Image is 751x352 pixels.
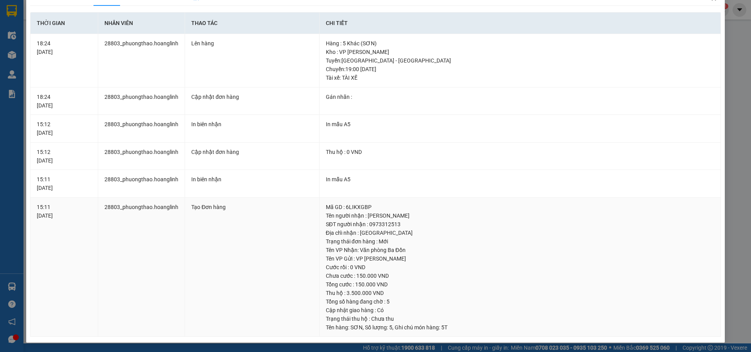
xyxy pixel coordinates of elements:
div: SĐT người nhận : 0973312513 [326,220,714,229]
div: Địa chỉ nhận : [GEOGRAPHIC_DATA] [326,229,714,237]
div: 15:11 [DATE] [37,175,92,192]
td: 28803_phuongthao.hoanglinh [98,115,185,143]
div: Trạng thái đơn hàng : Mới [326,237,714,246]
div: Tên hàng: , Số lượng: , Ghi chú món hàng: [326,323,714,332]
div: Trạng thái thu hộ : Chưa thu [326,314,714,323]
div: 15:11 [DATE] [37,203,92,220]
div: Gán nhãn : [326,93,714,101]
div: Tuyến : [GEOGRAPHIC_DATA] - [GEOGRAPHIC_DATA] Chuyến: 19:00 [DATE] Tài xế: TÀI XẾ [326,56,714,82]
div: In biên nhận [191,120,313,129]
td: 28803_phuongthao.hoanglinh [98,170,185,198]
div: Cước rồi : 0 VND [326,263,714,272]
div: Thu hộ : 3.500.000 VND [326,289,714,297]
td: 28803_phuongthao.hoanglinh [98,88,185,115]
span: 5T [441,324,447,331]
div: In mẫu A5 [326,175,714,184]
div: Tạo Đơn hàng [191,203,313,211]
th: Thao tác [185,13,320,34]
div: In mẫu A5 [326,120,714,129]
div: Cập nhật giao hàng : Có [326,306,714,314]
div: Tổng cước : 150.000 VND [326,280,714,289]
div: Tổng số hàng đang chờ : 5 [326,297,714,306]
div: Tên VP Gửi : VP [PERSON_NAME] [326,254,714,263]
th: Thời gian [31,13,98,34]
td: 28803_phuongthao.hoanglinh [98,198,185,337]
div: In biên nhận [191,175,313,184]
div: Lên hàng [191,39,313,48]
div: 18:24 [DATE] [37,39,92,56]
div: Thu hộ : 0 VND [326,148,714,156]
div: 15:12 [DATE] [37,120,92,137]
div: Kho : VP [PERSON_NAME] [326,48,714,56]
th: Nhân viên [98,13,185,34]
td: 28803_phuongthao.hoanglinh [98,143,185,170]
td: 28803_phuongthao.hoanglinh [98,34,185,88]
span: SƠN [350,324,363,331]
th: Chi tiết [320,13,721,34]
div: Cập nhật đơn hàng [191,93,313,101]
div: 18:24 [DATE] [37,93,92,110]
div: Cập nhật đơn hàng [191,148,313,156]
div: Tên VP Nhận: Văn phòng Ba Đồn [326,246,714,254]
div: 15:12 [DATE] [37,148,92,165]
div: Mã GD : 6LIKXGBP [326,203,714,211]
div: Chưa cước : 150.000 VND [326,272,714,280]
div: Hàng : 5 Khác (SƠN) [326,39,714,48]
div: Tên người nhận : [PERSON_NAME] [326,211,714,220]
span: 5 [389,324,392,331]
